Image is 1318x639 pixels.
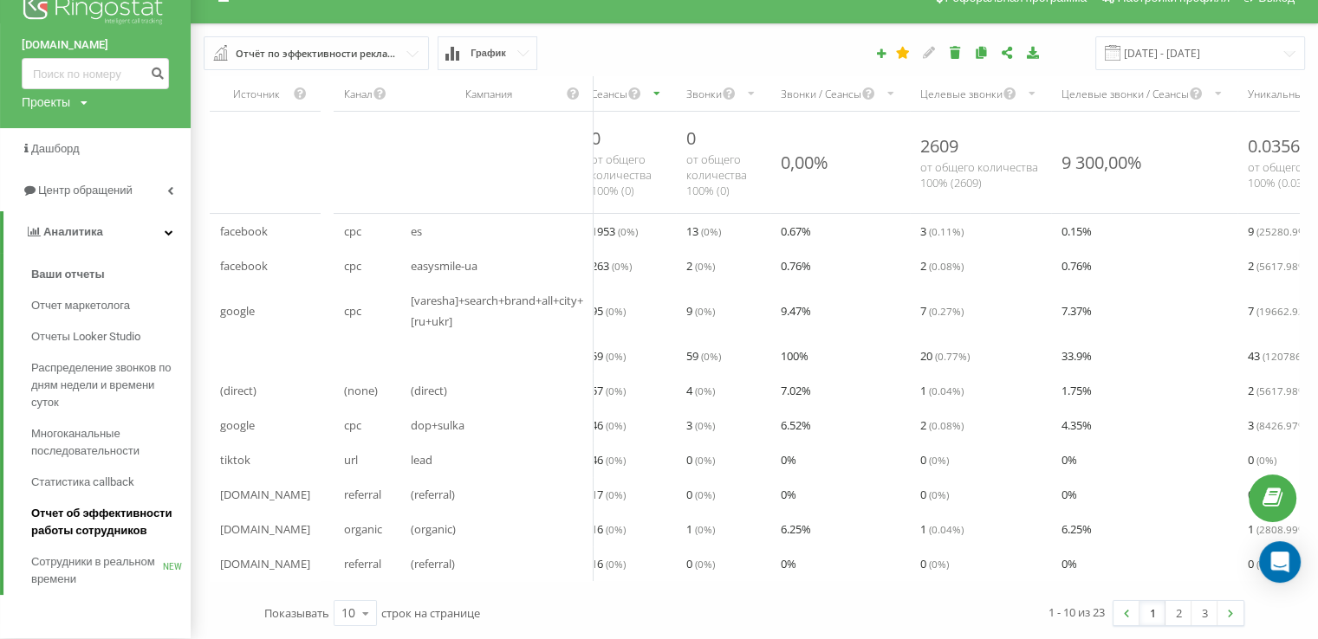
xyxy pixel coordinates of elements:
a: 3 [1191,601,1217,625]
span: ( 0 %) [701,224,721,238]
span: от общего количества 100% ( 0 ) [686,152,747,198]
span: facebook [220,255,268,276]
input: Поиск по номеру [22,58,169,89]
span: ( 19662.92 %) [1256,304,1315,318]
span: 9 [1248,221,1309,242]
span: ( 0 %) [695,384,715,397]
span: [DOMAIN_NAME] [220,519,310,539]
span: cpc [344,255,361,276]
span: ( 0.04 %) [929,384,964,397]
span: (direct) [220,380,256,401]
span: ( 0 %) [695,259,715,273]
a: Распределение звонков по дням недели и времени суток [31,352,191,418]
span: ( 2808.99 %) [1256,522,1309,536]
span: 0 % [1062,449,1077,470]
span: Отчеты Looker Studio [31,328,140,345]
span: Распределение звонков по дням недели и времени суток [31,359,182,411]
div: Канал [344,87,373,101]
span: ( 0 %) [1256,557,1276,571]
span: 6.25 % [1062,519,1092,539]
span: ( 8426.97 %) [1256,418,1309,432]
span: 0 % [781,553,796,574]
div: Проекты [22,94,70,111]
span: 2609 [920,134,958,158]
span: Отчет маркетолога [31,297,130,314]
span: 0 % [1062,553,1077,574]
span: 2 [1248,255,1309,276]
span: 1 [1248,519,1309,539]
a: Многоканальные последовательности [31,418,191,467]
span: 9 [686,300,715,321]
span: referral [344,553,381,574]
span: 0 % [1062,484,1077,505]
span: 59 [686,345,721,366]
span: organic [344,519,382,539]
i: Удалить отчет [948,46,963,58]
span: 263 [591,255,632,276]
a: Отчет маркетолога [31,290,191,321]
span: ( 0.08 %) [929,259,964,273]
span: 2 [920,415,964,436]
span: [varesha]+search+brand+all+city+[ru+ukr] [411,290,583,332]
span: 13 [686,221,721,242]
span: 4.35 % [1062,415,1092,436]
a: Статистика callback [31,467,191,498]
span: 0.0356 [1248,134,1300,158]
span: 0 [920,553,949,574]
span: Ваши отчеты [31,266,105,283]
span: 16 [591,519,626,539]
span: строк на странице [381,605,480,621]
span: 0 [920,449,949,470]
span: ( 0 %) [618,224,638,238]
span: 2 [1248,380,1309,401]
div: scrollable content [210,76,1299,581]
span: ( 0.77 %) [935,349,970,363]
span: ( 0 %) [606,522,626,536]
span: 7.02 % [781,380,811,401]
a: 1 [1139,601,1165,625]
span: 7 [920,300,964,321]
span: Статистика callback [31,474,134,491]
span: google [220,300,255,321]
span: 6.25 % [781,519,811,539]
span: 59 [591,345,626,366]
span: Аналитика [43,225,103,238]
span: ( 0 %) [1256,453,1276,467]
span: facebook [220,221,268,242]
i: Редактировать отчет [922,46,937,58]
div: Звонки / Сеансы [781,87,861,101]
span: Показывать [264,605,329,621]
span: ( 0 %) [695,304,715,318]
div: Целевые звонки [920,87,1003,101]
span: 0 [920,484,949,505]
i: Создать отчет [875,48,887,58]
span: 0 % [781,449,796,470]
span: cpc [344,415,361,436]
div: Open Intercom Messenger [1259,541,1301,583]
a: Ваши отчеты [31,259,191,290]
span: 1 [920,519,964,539]
span: ( 0 %) [695,418,715,432]
span: 9.47 % [781,300,811,321]
span: 46 [591,415,626,436]
span: 0 [1248,449,1276,470]
span: ( 0 %) [695,557,715,571]
span: 0.76 % [1062,255,1092,276]
span: Отчет об эффективности работы сотрудников [31,505,182,539]
span: 0 [686,553,715,574]
a: Сотрудники в реальном времениNEW [31,546,191,595]
span: ( 25280.9 %) [1256,224,1309,238]
i: Поделиться настройками отчета [1000,46,1015,58]
span: 0 [686,484,715,505]
i: Скачать отчет [1026,46,1041,58]
span: (organic) [411,519,456,539]
span: [DOMAIN_NAME] [220,553,310,574]
span: es [411,221,422,242]
a: Аналитика [3,211,191,253]
span: easysmile-ua [411,255,477,276]
span: ( 0 %) [695,487,715,501]
span: ( 0 %) [701,349,721,363]
span: от общего количества 100% ( 2609 ) [920,159,1038,190]
span: 1953 [591,221,638,242]
i: Этот отчет будет загружен первым при открытии Аналитики. Вы можете назначить любой другой ваш отч... [896,46,911,58]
